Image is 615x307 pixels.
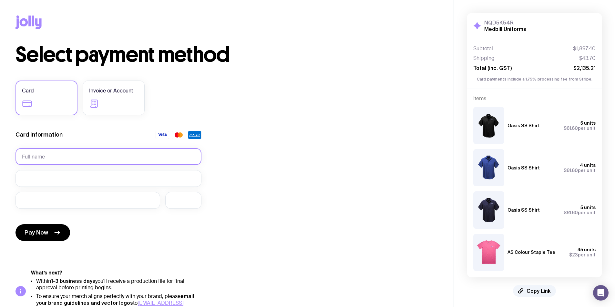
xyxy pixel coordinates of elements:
span: Card [22,87,34,95]
iframe: Secure card number input frame [22,175,195,181]
span: per unit [564,126,596,131]
h3: AS Colour Staple Tee [507,250,555,255]
span: $61.60 [564,126,578,131]
button: Copy Link [513,285,556,297]
span: per unit [564,168,596,173]
strong: 1-3 business days [51,278,95,284]
span: $23 [569,252,578,257]
span: per unit [564,210,596,215]
div: Open Intercom Messenger [593,285,609,301]
p: Card payments include a 1.75% processing fee from Stripe. [473,76,596,82]
h3: Oasis SS Shirt [507,165,540,170]
span: 45 units [577,247,596,252]
span: Pay Now [25,229,48,236]
h3: Oasis SS Shirt [507,123,540,128]
label: Card Information [15,131,63,139]
h5: What’s next? [31,270,201,276]
span: $61.60 [564,168,578,173]
span: $2,135.21 [573,65,596,71]
button: Pay Now [15,224,70,241]
span: Invoice or Account [89,87,133,95]
li: Within you'll receive a production file for final approval before printing begins. [36,278,201,291]
span: Shipping [473,55,495,62]
span: $1,897.40 [573,45,596,52]
iframe: Secure CVC input frame [172,197,195,203]
h3: Oasis SS Shirt [507,207,540,213]
h3: NQD5K54R [484,19,526,26]
h4: Items [473,95,596,102]
span: Total (inc. GST) [473,65,512,71]
h1: Select payment method [15,44,438,65]
h2: Medbill Uniforms [484,26,526,32]
strong: email your brand guidelines and vector logos [36,293,194,306]
iframe: Secure expiration date input frame [22,197,154,203]
span: 4 units [580,163,596,168]
span: 5 units [580,205,596,210]
span: $61.60 [564,210,578,215]
span: 5 units [580,120,596,126]
input: Full name [15,148,201,165]
span: per unit [569,252,596,257]
span: $43.70 [579,55,596,62]
span: Subtotal [473,45,493,52]
span: Copy Link [527,288,551,294]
